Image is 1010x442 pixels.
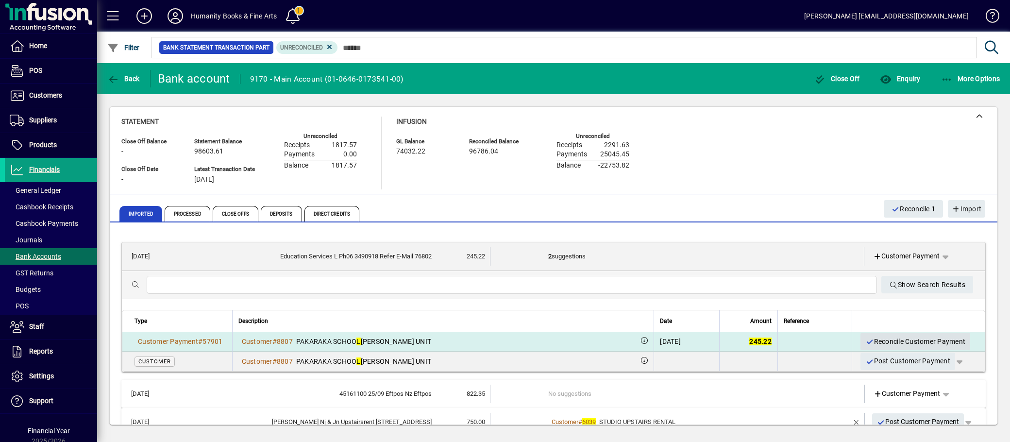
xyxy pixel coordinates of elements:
div: [PERSON_NAME] [EMAIL_ADDRESS][DOMAIN_NAME] [804,8,969,24]
a: Customer Payment#57901 [135,336,226,347]
span: 8807 [277,338,293,345]
a: Products [5,133,97,157]
a: Cashbook Payments [5,215,97,232]
mat-expansion-panel-header: [DATE]Education Services L Ph06 3490918 Refer E-Mail 76802245.222suggestionsCustomer Payment [122,242,985,271]
span: Bank Statement Transaction Part [163,43,269,52]
span: Direct Credits [304,206,359,221]
span: Financial Year [28,427,70,435]
td: suggestions [548,247,808,266]
button: Show Search Results [881,276,973,293]
a: Customer#8807 [238,336,296,347]
span: Show Search Results [889,277,965,293]
span: Close Off Balance [121,138,180,145]
a: Journals [5,232,97,248]
span: Customer [242,357,272,365]
a: General Ledger [5,182,97,199]
span: Home [29,42,47,50]
a: Support [5,389,97,413]
button: Filter [105,39,142,56]
span: 750.00 [467,418,485,425]
span: Post Customer Payment [865,353,950,369]
span: Post Customer Payment [877,414,959,430]
label: Unreconciled [576,133,610,139]
a: Customer Payment [870,385,944,403]
span: 74032.22 [396,148,425,155]
span: Customer Payment [138,338,198,345]
a: Customer Payment [869,248,944,265]
span: GST Returns [10,269,53,277]
span: Reference [784,316,809,326]
span: Receipts [556,141,582,149]
span: Balance [284,162,308,170]
a: Settings [5,364,97,389]
span: Reconcile 1 [892,201,935,217]
span: Statement Balance [194,138,255,145]
em: 6039 [582,418,596,425]
span: Budgets [10,286,41,293]
em: L [356,338,360,345]
span: # [272,338,277,345]
td: [DATE] [126,385,172,403]
em: L [356,357,360,365]
span: 245.22 [467,253,485,260]
span: Imported [119,206,162,221]
div: Humanity Books & Fine Arts [191,8,277,24]
a: GST Returns [5,265,97,281]
td: [DATE] [126,413,172,431]
td: [DATE] [127,247,172,266]
a: Cashbook Receipts [5,199,97,215]
button: Reconcile 1 [884,200,943,218]
mat-expansion-panel-header: [DATE][PERSON_NAME] Nj & Jn Upstairsrent [STREET_ADDRESS]750.00Customer#6039STUDIO UPSTAIRS RENTA... [121,408,986,436]
a: Staff [5,315,97,339]
div: [DATE]Education Services L Ph06 3490918 Refer E-Mail 76802245.222suggestionsCustomer Payment [122,271,985,372]
a: Home [5,34,97,58]
span: Staff [29,323,44,330]
button: More Options [939,70,1003,87]
span: Reports [29,347,53,355]
a: POS [5,59,97,83]
div: 9170 - Main Account (01-0646-0173541-00) [250,71,404,87]
span: # [198,338,202,345]
button: Post Customer Payment [872,413,964,431]
td: No suggestions [548,385,808,403]
span: # [272,357,277,365]
span: Financials [29,166,60,173]
span: Balance [556,162,581,170]
a: Budgets [5,281,97,298]
span: Date [660,316,672,326]
span: Back [107,75,140,83]
span: POS [29,67,42,74]
span: Reconciled Balance [469,138,527,145]
span: Receipts [284,141,310,149]
span: Close Offs [213,206,258,221]
span: Payments [284,151,315,158]
span: Description [238,316,268,326]
span: 2291.63 [604,141,629,149]
span: 57901 [202,338,222,345]
div: Bank account [158,71,230,86]
span: Close Off [814,75,860,83]
span: Latest Transaction Date [194,166,255,172]
span: - [121,176,123,184]
span: Filter [107,44,140,51]
a: Suppliers [5,108,97,133]
a: POS [5,298,97,314]
span: STUDIO UPSTAIRS RENTAL [599,418,675,425]
span: Customer [138,358,171,365]
span: Bank Accounts [10,253,61,260]
span: Customers [29,91,62,99]
span: Amount [750,316,772,326]
span: 245.22 [749,338,772,345]
a: Knowledge Base [978,2,998,34]
button: Back [105,70,142,87]
span: GL Balance [396,138,454,145]
span: PAKARAKA SCHOO [PERSON_NAME] UNIT [296,338,431,345]
span: Unreconciled [280,44,323,51]
span: Deposits [261,206,302,221]
div: 45161100 25/09 Eftpos Nz Eftpos [172,389,432,399]
span: Type [135,316,147,326]
span: Customer Payment [874,389,941,399]
span: 96786.04 [469,148,498,155]
a: Customers [5,84,97,108]
span: Close Off Date [121,166,180,172]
